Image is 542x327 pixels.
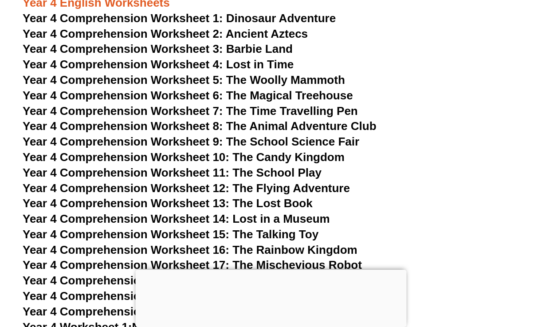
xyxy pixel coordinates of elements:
[23,150,345,164] a: Year 4 Comprehension Worksheet 10: The Candy Kingdom
[226,12,336,25] span: Dinosaur Adventure
[23,89,353,102] a: Year 4 Comprehension Worksheet 6: The Magical Treehouse
[23,197,313,210] a: Year 4 Comprehension Worksheet 13: The Lost Book
[23,212,330,225] a: Year 4 Comprehension Worksheet 14: Lost in a Museum
[23,243,357,256] a: Year 4 Comprehension Worksheet 16: The Rainbow Kingdom
[23,258,362,272] a: Year 4 Comprehension Worksheet 17: The Mischevious Robot
[23,181,350,195] a: Year 4 Comprehension Worksheet 12: The Flying Adventure
[23,228,318,241] a: Year 4 Comprehension Worksheet 15: The Talking Toy
[23,289,370,303] a: Year 4 Comprehension Worksheet 19: The Inventor's Workshop
[23,305,364,318] a: Year 4 Comprehension Worksheet 20: The Soccer Tournament
[136,270,407,325] iframe: Advertisement
[23,12,336,25] a: Year 4 Comprehension Worksheet 1: Dinosaur Adventure
[23,27,308,40] a: Year 4 Comprehension Worksheet 2: Ancient Aztecs
[23,42,293,55] a: Year 4 Comprehension Worksheet 3: Barbie Land
[23,73,345,87] a: Year 4 Comprehension Worksheet 5: The Woolly Mammoth
[23,166,322,179] a: Year 4 Comprehension Worksheet 11: The School Play
[23,135,359,148] a: Year 4 Comprehension Worksheet 9: The School Science Fair
[23,274,328,287] a: Year 4 Comprehension Worksheet 18: The School Swap
[23,12,223,25] span: Year 4 Comprehension Worksheet 1:
[390,227,542,327] iframe: Chat Widget
[23,119,377,133] a: Year 4 Comprehension Worksheet 8: The Animal Adventure Club
[23,58,294,71] a: Year 4 Comprehension Worksheet 4: Lost in Time
[23,104,358,118] a: Year 4 Comprehension Worksheet 7: The Time Travelling Pen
